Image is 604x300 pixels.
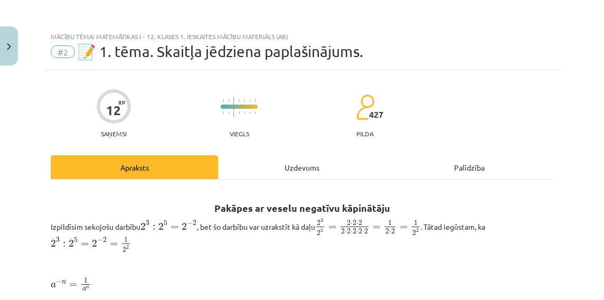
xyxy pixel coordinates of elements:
[118,99,125,105] span: XP
[228,99,229,102] img: icon-short-line-57e1e144782c952c97e751825c79c345078a6d821885a25fce030b3d8c18986b.svg
[81,242,89,247] span: =
[51,45,75,58] span: #2
[239,111,240,114] img: icon-short-line-57e1e144782c952c97e751825c79c345078a6d821885a25fce030b3d8c18986b.svg
[233,97,234,117] img: icon-long-line-d9ea69661e0d244f92f715978eff75569469978d946b2353a9bb055b3ed8787d.svg
[126,245,129,249] span: 2
[51,155,218,179] div: Apraksts
[386,155,553,179] div: Palīdzība
[356,231,358,233] span: ⋅
[187,221,193,226] span: −
[244,111,245,114] img: icon-short-line-57e1e144782c952c97e751825c79c345078a6d821885a25fce030b3d8c18986b.svg
[254,99,256,102] img: icon-short-line-57e1e144782c952c97e751825c79c345078a6d821885a25fce030b3d8c18986b.svg
[385,229,389,234] span: 2
[69,283,77,287] span: =
[356,94,374,120] img: students-c634bb4e5e11cddfef0936a35e636f08e4e9abd3cc4e673bd6f9a4125e45ecb1.svg
[82,287,86,291] span: a
[230,130,249,137] p: Viegls
[347,229,351,234] span: 2
[353,229,356,234] span: 2
[84,278,88,283] span: 1
[51,218,553,253] p: Izpildīsim sekojošu darbību , bet šo darbību var uzrakstīt kā daļu . Tātad iegūstam, ka
[358,229,362,234] span: 2
[146,220,149,226] span: 3
[124,237,128,242] span: 1
[153,224,155,230] span: :
[92,240,97,247] span: 2
[364,229,368,234] span: 2
[412,230,416,236] span: 2
[193,220,196,226] span: 2
[223,99,224,102] img: icon-short-line-57e1e144782c952c97e751825c79c345078a6d821885a25fce030b3d8c18986b.svg
[388,220,392,226] span: 1
[244,99,245,102] img: icon-short-line-57e1e144782c952c97e751825c79c345078a6d821885a25fce030b3d8c18986b.svg
[353,220,356,226] span: 2
[320,219,323,222] span: 3
[51,283,56,288] span: a
[358,220,362,226] span: 2
[373,225,381,229] span: =
[140,222,146,230] span: 2
[218,155,385,179] div: Uzdevums
[97,238,103,243] span: −
[414,220,418,226] span: 1
[103,237,107,242] span: 2
[369,110,383,119] span: 427
[320,228,323,232] span: 5
[182,222,187,230] span: 2
[317,230,320,236] span: 2
[171,225,178,229] span: =
[78,43,363,60] span: 📝 1. tēma. Skaitļa jēdziena paplašinājums.
[110,242,118,247] span: =
[347,220,351,226] span: 2
[239,99,240,102] img: icon-short-line-57e1e144782c952c97e751825c79c345078a6d821885a25fce030b3d8c18986b.svg
[74,237,78,242] span: 5
[158,222,164,230] span: 2
[249,111,250,114] img: icon-short-line-57e1e144782c952c97e751825c79c345078a6d821885a25fce030b3d8c18986b.svg
[164,220,167,226] span: 5
[97,130,131,137] p: Saņemsi
[356,130,373,137] p: pilda
[56,279,62,284] span: −
[317,220,320,226] span: 2
[249,99,250,102] img: icon-short-line-57e1e144782c952c97e751825c79c345078a6d821885a25fce030b3d8c18986b.svg
[69,240,74,247] span: 2
[51,240,56,247] span: 2
[214,202,390,214] b: Pakāpes ar veselu negatīvu kāpinātāju
[56,237,60,242] span: 3
[416,228,419,232] span: 2
[254,111,256,114] img: icon-short-line-57e1e144782c952c97e751825c79c345078a6d821885a25fce030b3d8c18986b.svg
[86,286,89,289] span: n
[345,231,347,233] span: ⋅
[341,229,345,234] span: 2
[228,111,229,114] img: icon-short-line-57e1e144782c952c97e751825c79c345078a6d821885a25fce030b3d8c18986b.svg
[122,247,126,252] span: 2
[7,43,11,50] img: icon-close-lesson-0947bae3869378f0d4975bcd49f059093ad1ed9edebbc8119c70593378902aed.svg
[328,225,336,229] span: =
[391,229,395,234] span: 2
[400,225,408,229] span: =
[62,280,66,284] span: n
[106,103,121,118] div: 12
[63,242,65,247] span: :
[223,111,224,114] img: icon-short-line-57e1e144782c952c97e751825c79c345078a6d821885a25fce030b3d8c18986b.svg
[356,223,358,225] span: ⋅
[351,223,353,225] span: ⋅
[351,231,353,233] span: ⋅
[51,33,553,40] div: Mācību tēma: Matemātikas i - 12. klases 1. ieskaites mācību materiāls (ab)
[389,231,391,233] span: ⋅
[362,231,364,233] span: ⋅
